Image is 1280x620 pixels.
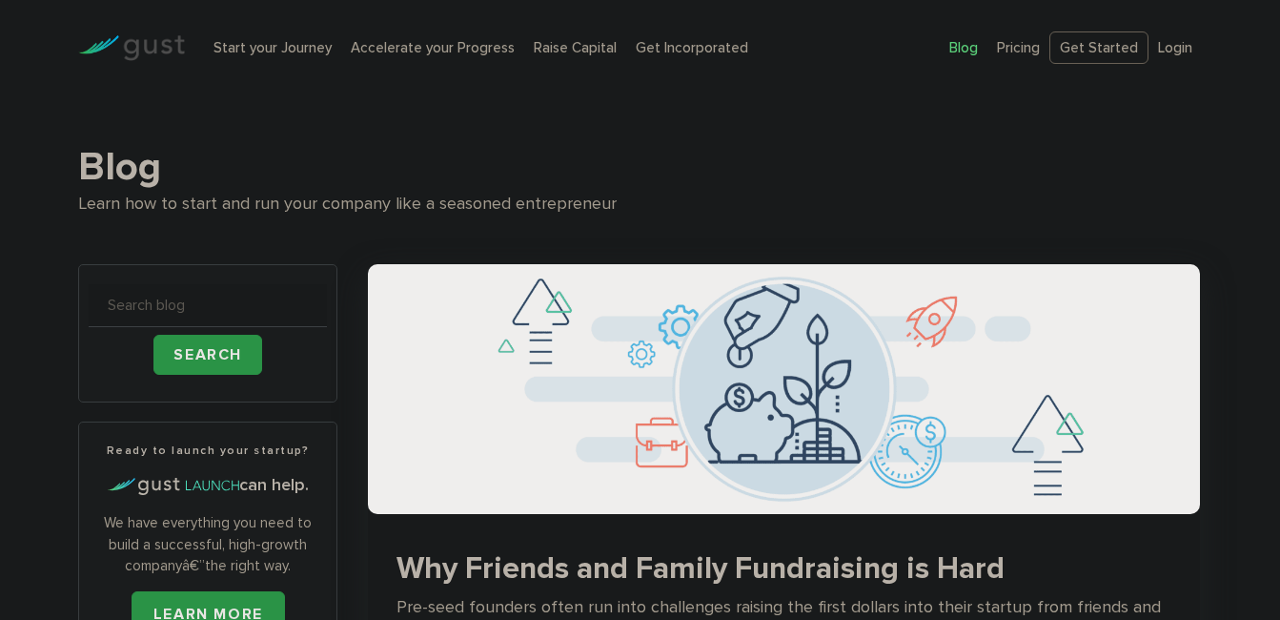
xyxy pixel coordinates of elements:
[1049,31,1148,65] a: Get Started
[213,39,332,56] a: Start your Journey
[153,335,262,375] input: Search
[78,191,1202,218] div: Learn how to start and run your company like a seasoned entrepreneur
[997,39,1040,56] a: Pricing
[78,143,1202,191] h1: Blog
[636,39,748,56] a: Get Incorporated
[89,473,327,498] h4: can help.
[89,284,327,327] input: Search blog
[351,39,515,56] a: Accelerate your Progress
[396,552,1171,586] h3: Why Friends and Family Fundraising is Hard
[89,512,327,577] p: We have everything you need to build a successful, high-growth companyâ€”the right way.
[534,39,617,56] a: Raise Capital
[89,442,327,459] h3: Ready to launch your startup?
[368,264,1200,514] img: Successful Startup Founders Invest In Their Own Ventures 0742d64fd6a698c3cfa409e71c3cc4e5620a7e72...
[949,39,978,56] a: Blog
[78,35,185,61] img: Gust Logo
[1158,39,1192,56] a: Login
